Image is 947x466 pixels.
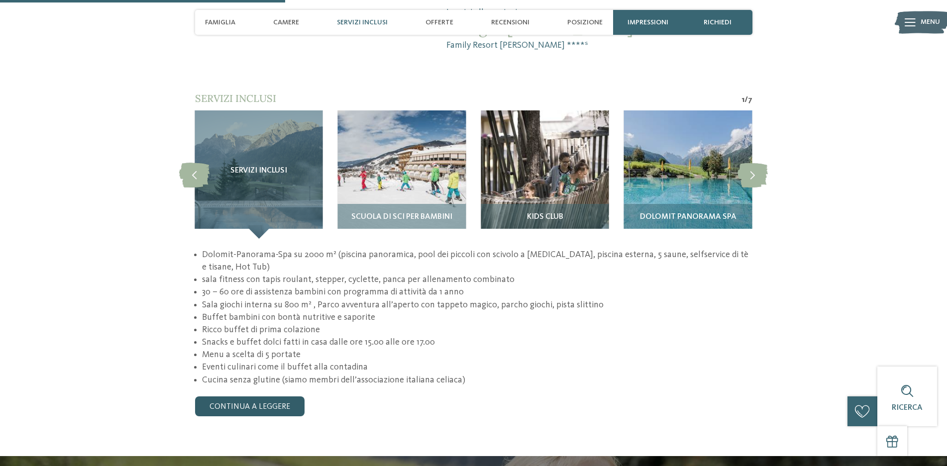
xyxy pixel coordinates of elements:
span: 1 [741,94,744,105]
span: Posizione [567,18,603,27]
span: Famiglia [205,18,235,27]
span: 7 [748,94,752,105]
span: Famiglia [PERSON_NAME] [446,19,752,37]
img: Il nostro family hotel a Sesto, il vostro rifugio sulle Dolomiti. [624,110,752,238]
span: Scuola di sci per bambini [351,213,452,222]
span: Offerte [425,18,453,27]
span: richiedi [704,18,732,27]
li: Ricco buffet di prima colazione [202,324,752,336]
li: 30 – 60 ore di assistenza bambini con programma di attività da 1 anno [202,286,752,298]
img: Il nostro family hotel a Sesto, il vostro rifugio sulle Dolomiti. [338,110,466,238]
li: Menu a scelta di 5 portate [202,349,752,361]
span: Servizi inclusi [337,18,388,27]
li: Dolomit-Panorama-Spa su 2000 m² (piscina panoramica, pool dei piccoli con scivolo a [MEDICAL_DATA... [202,249,752,274]
a: continua a leggere [195,396,305,416]
li: Buffet bambini con bontà nutritive e saporite [202,311,752,324]
span: Recensioni [491,18,529,27]
span: Impressioni [628,18,668,27]
span: Kids Club [527,213,563,222]
li: Cucina senza glutine (siamo membri dell’associazione italiana celiaca) [202,374,752,386]
span: Camere [273,18,299,27]
li: Eventi culinari come il buffet alla contadina [202,361,752,373]
span: Dolomit Panorama SPA [640,213,737,222]
span: Servizi inclusi [195,92,276,104]
li: sala fitness con tapis roulant, stepper, cyclette, panca per allenamento combinato [202,274,752,286]
span: Servizi inclusi [230,167,287,176]
span: / [744,94,748,105]
span: I vostri albergatori [446,6,752,19]
span: Family Resort [PERSON_NAME] ****ˢ [446,39,752,52]
li: Snacks e buffet dolci fatti in casa dalle ore 15.00 alle ore 17.00 [202,336,752,349]
img: Il nostro family hotel a Sesto, il vostro rifugio sulle Dolomiti. [481,110,609,238]
li: Sala giochi interna su 800 m² , Parco avventura all’aperto con tappeto magico, parcho giochi, pis... [202,299,752,311]
span: Ricerca [892,404,923,412]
